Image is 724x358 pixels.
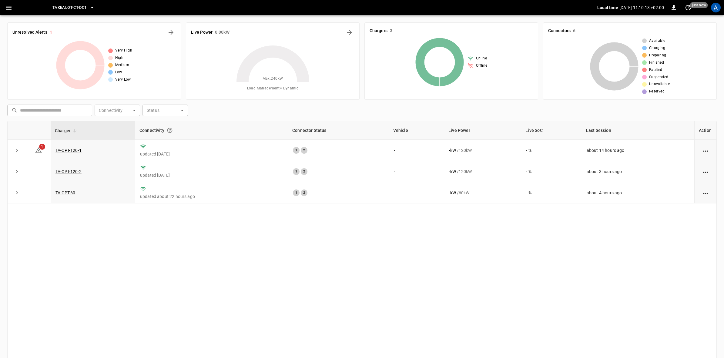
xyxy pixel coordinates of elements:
button: All Alerts [166,28,176,37]
span: Takealot-CT-DC1 [52,4,87,11]
td: - [389,161,444,182]
span: Online [476,55,487,62]
h6: 0.00 kW [215,29,230,36]
th: Live Power [444,121,521,140]
span: Charger [55,127,79,134]
td: about 14 hours ago [582,140,694,161]
p: - kW [449,169,456,175]
div: / 60 kW [449,190,516,196]
div: 1 [293,147,300,154]
th: Action [694,121,716,140]
span: Low [115,69,122,75]
span: Finished [649,60,664,66]
span: 1 [39,144,45,150]
span: Very Low [115,77,131,83]
button: set refresh interval [683,3,693,12]
div: 1 [293,168,300,175]
div: / 120 kW [449,147,516,153]
h6: 6 [573,28,575,34]
button: expand row [12,167,22,176]
th: Vehicle [389,121,444,140]
th: Live SoC [521,121,582,140]
p: - kW [449,147,456,153]
a: TA-CPT-120-1 [55,148,82,153]
span: Very High [115,48,132,54]
p: updated about 22 hours ago [140,193,283,199]
div: profile-icon [711,3,721,12]
span: Available [649,38,665,44]
span: Max. 240 kW [263,76,283,82]
span: just now [690,2,708,8]
div: 2 [301,189,307,196]
td: - [389,140,444,161]
span: Medium [115,62,129,68]
div: 2 [301,147,307,154]
p: updated [DATE] [140,151,283,157]
button: Connection between the charger and our software. [164,125,175,136]
td: - % [521,140,582,161]
td: - % [521,161,582,182]
span: High [115,55,124,61]
p: Local time [597,5,618,11]
h6: Unresolved Alerts [12,29,47,36]
div: action cell options [702,169,709,175]
span: Preparing [649,52,666,59]
span: Reserved [649,89,665,95]
button: expand row [12,188,22,197]
span: Faulted [649,67,662,73]
div: 2 [301,168,307,175]
button: Energy Overview [345,28,354,37]
button: Takealot-CT-DC1 [50,2,97,14]
h6: 1 [50,29,52,36]
div: action cell options [702,190,709,196]
div: action cell options [702,147,709,153]
div: Connectivity [139,125,284,136]
p: - kW [449,190,456,196]
span: Offline [476,63,488,69]
span: Charging [649,45,665,51]
p: updated [DATE] [140,172,283,178]
a: TA-CPT-120-2 [55,169,82,174]
div: / 120 kW [449,169,516,175]
span: Unavailable [649,81,670,87]
th: Connector Status [288,121,389,140]
p: [DATE] 11:10:13 +02:00 [619,5,664,11]
span: Suspended [649,74,669,80]
h6: 3 [390,28,392,34]
td: - [389,182,444,203]
span: Load Management = Dynamic [247,85,299,92]
button: expand row [12,146,22,155]
td: about 3 hours ago [582,161,694,182]
div: 1 [293,189,300,196]
h6: Chargers [370,28,387,34]
a: TA-CPT-60 [55,190,75,195]
a: 1 [35,147,42,152]
td: - % [521,182,582,203]
h6: Live Power [191,29,213,36]
td: about 4 hours ago [582,182,694,203]
th: Last Session [582,121,694,140]
h6: Connectors [548,28,571,34]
